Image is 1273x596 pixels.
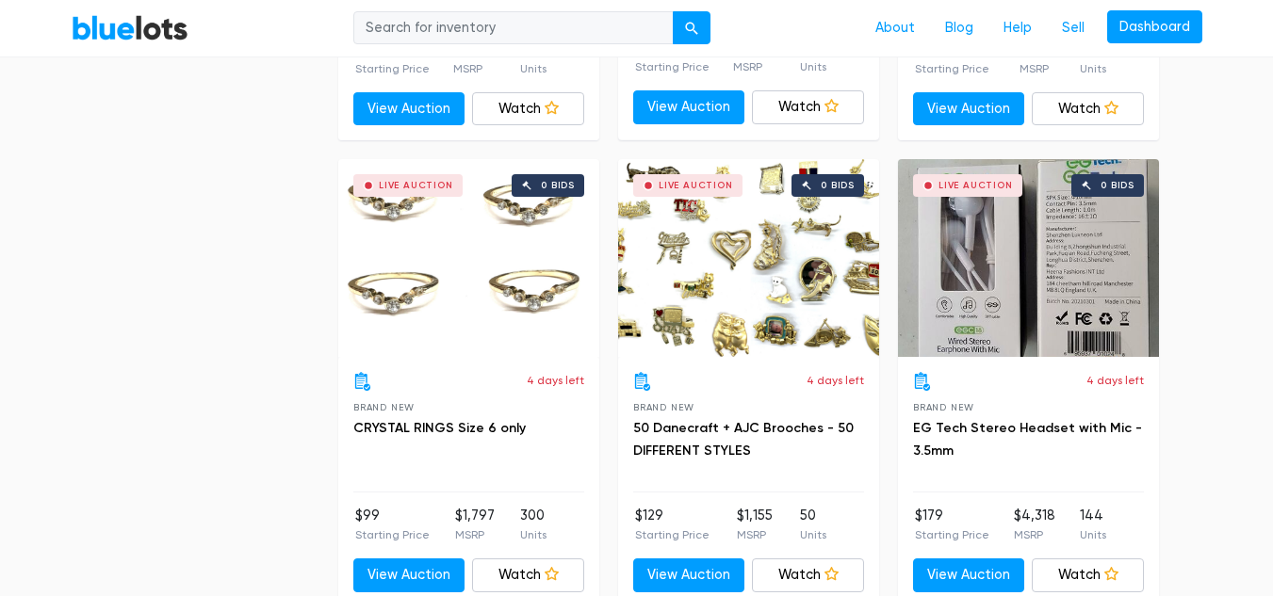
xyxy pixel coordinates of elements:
[635,526,710,543] p: Starting Price
[821,181,855,190] div: 0 bids
[635,506,710,543] li: $129
[1047,10,1100,46] a: Sell
[1080,506,1106,543] li: 144
[1086,372,1144,389] p: 4 days left
[1080,60,1106,77] p: Units
[338,159,599,357] a: Live Auction 0 bids
[913,92,1025,126] a: View Auction
[355,526,430,543] p: Starting Price
[355,506,430,543] li: $99
[807,372,864,389] p: 4 days left
[1032,558,1144,592] a: Watch
[541,181,575,190] div: 0 bids
[355,60,430,77] p: Starting Price
[913,402,974,412] span: Brand New
[520,506,547,543] li: 300
[353,420,526,436] a: CRYSTAL RINGS Size 6 only
[659,181,733,190] div: Live Auction
[930,10,988,46] a: Blog
[453,60,496,77] p: MSRP
[752,558,864,592] a: Watch
[860,10,930,46] a: About
[453,40,496,77] li: $2,783
[915,506,989,543] li: $179
[527,372,584,389] p: 4 days left
[733,58,775,75] p: MSRP
[800,58,826,75] p: Units
[618,159,879,357] a: Live Auction 0 bids
[455,506,495,543] li: $1,797
[1020,60,1049,77] p: MSRP
[800,526,826,543] p: Units
[915,60,989,77] p: Starting Price
[520,60,547,77] p: Units
[915,526,989,543] p: Starting Price
[913,558,1025,592] a: View Auction
[752,90,864,124] a: Watch
[72,14,188,41] a: BlueLots
[633,420,854,459] a: 50 Danecraft + AJC Brooches - 50 DIFFERENT STYLES
[520,526,547,543] p: Units
[898,159,1159,357] a: Live Auction 0 bids
[353,11,674,45] input: Search for inventory
[988,10,1047,46] a: Help
[633,90,745,124] a: View Auction
[737,506,773,543] li: $1,155
[1032,92,1144,126] a: Watch
[1014,506,1055,543] li: $4,318
[915,40,989,77] li: $275
[1080,40,1106,77] li: 11
[472,558,584,592] a: Watch
[633,558,745,592] a: View Auction
[938,181,1013,190] div: Live Auction
[1080,526,1106,543] p: Units
[737,526,773,543] p: MSRP
[379,181,453,190] div: Live Auction
[1020,40,1049,77] li: $715
[633,402,694,412] span: Brand New
[472,92,584,126] a: Watch
[520,40,547,77] li: 96
[355,40,430,77] li: $595
[913,420,1142,459] a: EG Tech Stereo Headset with Mic - 3.5mm
[455,526,495,543] p: MSRP
[353,558,465,592] a: View Auction
[1101,181,1134,190] div: 0 bids
[1107,10,1202,44] a: Dashboard
[635,58,710,75] p: Starting Price
[1014,526,1055,543] p: MSRP
[353,92,465,126] a: View Auction
[800,506,826,543] li: 50
[353,402,415,412] span: Brand New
